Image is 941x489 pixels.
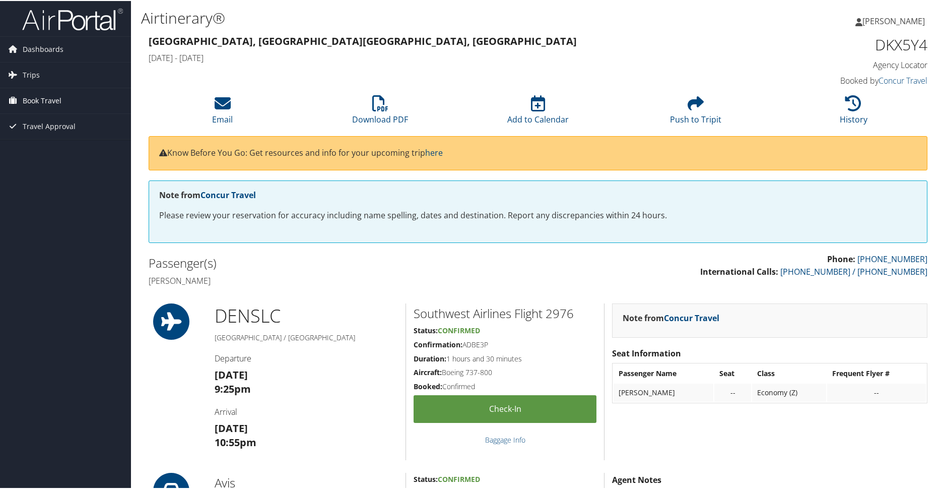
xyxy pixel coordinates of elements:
h4: [PERSON_NAME] [149,274,530,285]
a: [PERSON_NAME] [855,5,935,35]
strong: [DATE] [215,367,248,381]
span: Travel Approval [23,113,76,138]
h5: ADBE3P [414,339,596,349]
h4: [DATE] - [DATE] [149,51,729,63]
h1: DKX5Y4 [744,33,927,54]
td: [PERSON_NAME] [614,383,713,401]
h1: Airtinerary® [141,7,670,28]
strong: Note from [159,189,256,200]
a: here [425,146,443,157]
strong: Note from [623,312,719,323]
h4: Agency Locator [744,58,927,70]
img: airportal-logo.png [22,7,123,30]
a: Concur Travel [879,74,927,85]
a: Push to Tripit [670,100,721,124]
th: Seat [714,363,751,382]
strong: Booked: [414,381,442,390]
p: Know Before You Go: Get resources and info for your upcoming trip [159,146,917,159]
a: Download PDF [352,100,408,124]
a: [PHONE_NUMBER] / [PHONE_NUMBER] [780,265,927,276]
a: History [840,100,867,124]
strong: Seat Information [612,347,681,358]
span: Confirmed [438,325,480,334]
td: Economy (Z) [752,383,826,401]
span: Confirmed [438,473,480,483]
h1: DEN SLC [215,302,398,328]
span: Trips [23,62,40,87]
strong: Confirmation: [414,339,462,348]
strong: [GEOGRAPHIC_DATA], [GEOGRAPHIC_DATA] [GEOGRAPHIC_DATA], [GEOGRAPHIC_DATA] [149,33,577,47]
h5: Confirmed [414,381,596,391]
th: Class [752,363,826,382]
p: Please review your reservation for accuracy including name spelling, dates and destination. Repor... [159,208,917,221]
strong: Phone: [827,253,855,264]
a: Concur Travel [200,189,256,200]
a: Email [212,100,233,124]
a: Add to Calendar [507,100,569,124]
h2: Southwest Airlines Flight 2976 [414,304,596,321]
a: Check-in [414,394,596,422]
a: Baggage Info [485,434,525,444]
h4: Arrival [215,405,398,416]
h5: [GEOGRAPHIC_DATA] / [GEOGRAPHIC_DATA] [215,332,398,342]
strong: 10:55pm [215,435,256,448]
strong: 9:25pm [215,381,251,395]
h4: Departure [215,352,398,363]
h2: Passenger(s) [149,254,530,271]
h5: Boeing 737-800 [414,366,596,377]
h5: 1 hours and 30 minutes [414,353,596,363]
strong: International Calls: [700,265,778,276]
strong: Duration: [414,353,446,362]
div: -- [832,387,921,396]
a: [PHONE_NUMBER] [857,253,927,264]
strong: Agent Notes [612,473,661,484]
th: Frequent Flyer # [827,363,926,382]
strong: Status: [414,473,438,483]
span: [PERSON_NAME] [862,15,925,26]
th: Passenger Name [614,363,713,382]
span: Dashboards [23,36,63,61]
div: -- [719,387,746,396]
strong: Aircraft: [414,366,442,376]
a: Concur Travel [664,312,719,323]
strong: Status: [414,325,438,334]
span: Book Travel [23,87,61,112]
strong: [DATE] [215,420,248,434]
h4: Booked by [744,74,927,85]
